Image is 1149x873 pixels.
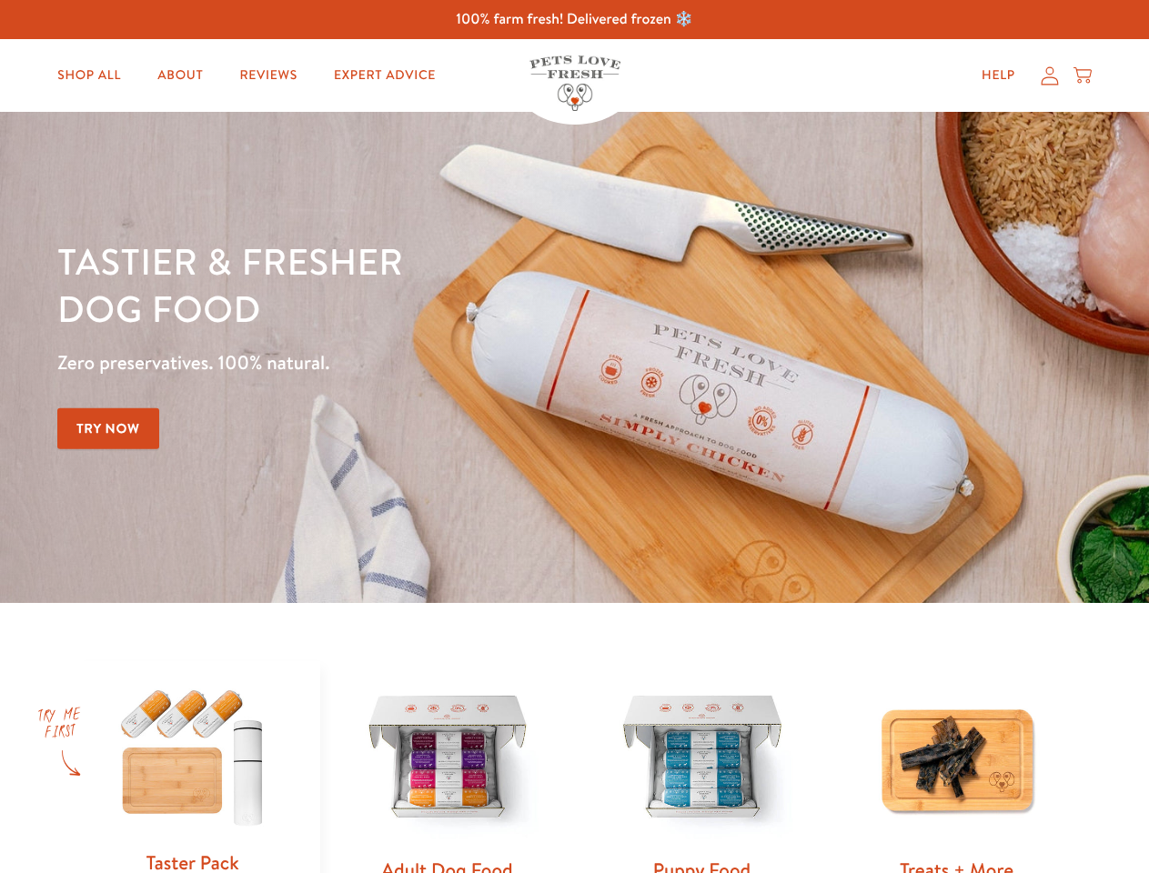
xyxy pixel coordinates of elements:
img: Pets Love Fresh [529,55,620,111]
a: About [143,57,217,94]
p: Zero preservatives. 100% natural. [57,346,747,379]
h1: Tastier & fresher dog food [57,237,747,332]
a: Help [967,57,1030,94]
a: Reviews [225,57,311,94]
a: Expert Advice [319,57,450,94]
a: Try Now [57,408,159,449]
a: Shop All [43,57,136,94]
